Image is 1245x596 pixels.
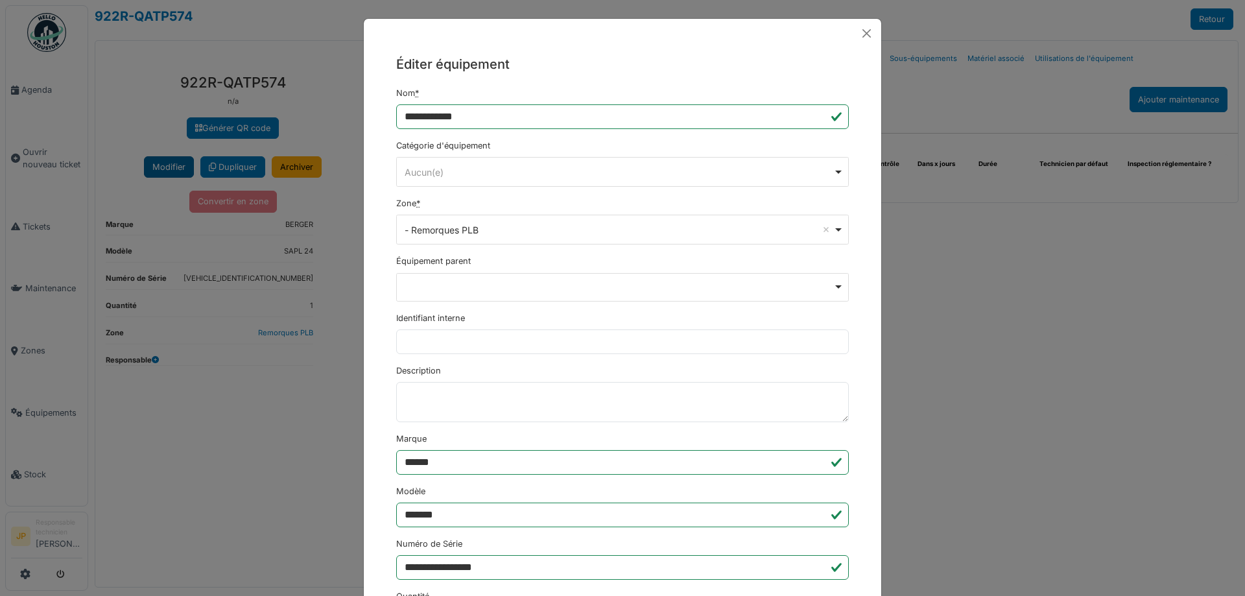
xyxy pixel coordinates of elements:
[396,255,471,267] label: Équipement parent
[415,88,419,98] abbr: Requis
[405,223,833,237] div: - Remorques PLB
[396,87,419,99] label: Nom
[396,538,462,550] label: Numéro de Série
[416,198,420,208] abbr: Requis
[857,24,876,43] button: Close
[820,223,833,236] button: Remove item: '20123'
[396,364,441,377] label: Description
[405,165,833,179] div: Aucun(e)
[396,433,427,445] label: Marque
[396,139,490,152] label: Catégorie d'équipement
[396,54,849,74] h5: Éditer équipement
[396,485,425,497] label: Modèle
[396,312,465,324] label: Identifiant interne
[396,197,420,209] label: Zone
